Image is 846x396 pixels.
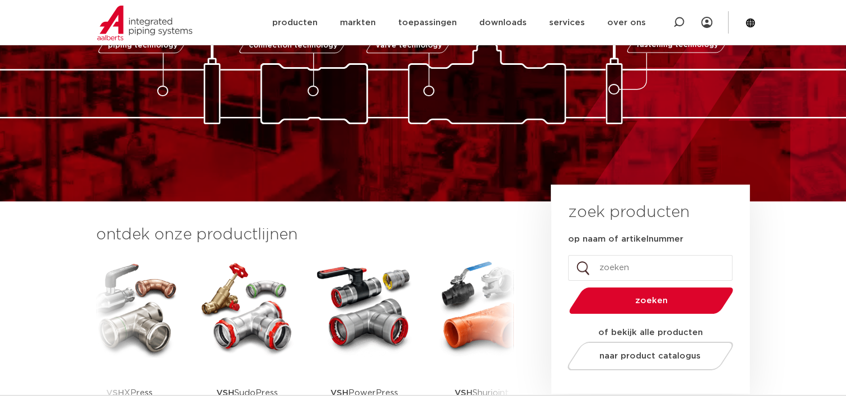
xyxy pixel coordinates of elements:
[568,255,732,281] input: zoeken
[598,328,703,337] strong: of bekijk alle producten
[108,42,178,49] span: piping technology
[272,1,645,44] nav: Menu
[96,224,513,246] h3: ontdek onze productlijnen
[549,1,584,44] a: services
[568,234,683,245] label: op naam of artikelnummer
[564,342,736,370] a: naar product catalogus
[248,42,337,49] span: connection technology
[568,201,689,224] h3: zoek producten
[636,42,719,49] span: fastening technology
[339,1,375,44] a: markten
[398,1,456,44] a: toepassingen
[272,1,317,44] a: producten
[607,1,645,44] a: over ons
[598,296,705,305] span: zoeken
[376,42,442,49] span: valve technology
[479,1,526,44] a: downloads
[599,352,701,360] span: naar product catalogus
[564,286,738,315] button: zoeken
